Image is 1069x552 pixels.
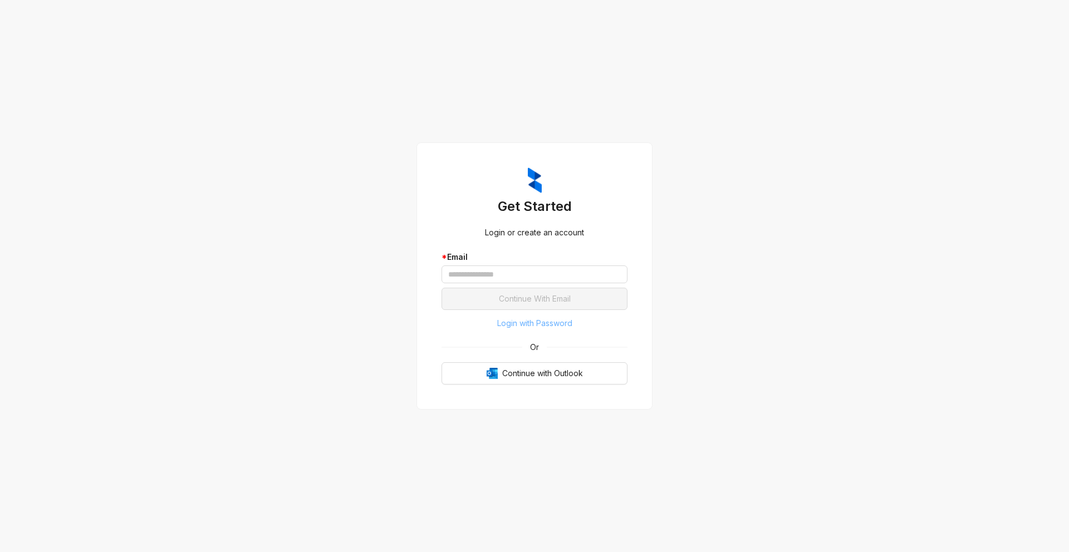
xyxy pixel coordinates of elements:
button: Login with Password [442,314,627,332]
div: Login or create an account [442,226,627,239]
span: Or [522,341,547,353]
button: OutlookContinue with Outlook [442,362,627,385]
span: Continue with Outlook [502,367,583,379]
div: Email [442,251,627,263]
img: Outlook [487,368,498,379]
button: Continue With Email [442,288,627,310]
h3: Get Started [442,198,627,215]
span: Login with Password [497,317,572,329]
img: ZumaIcon [528,167,542,193]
